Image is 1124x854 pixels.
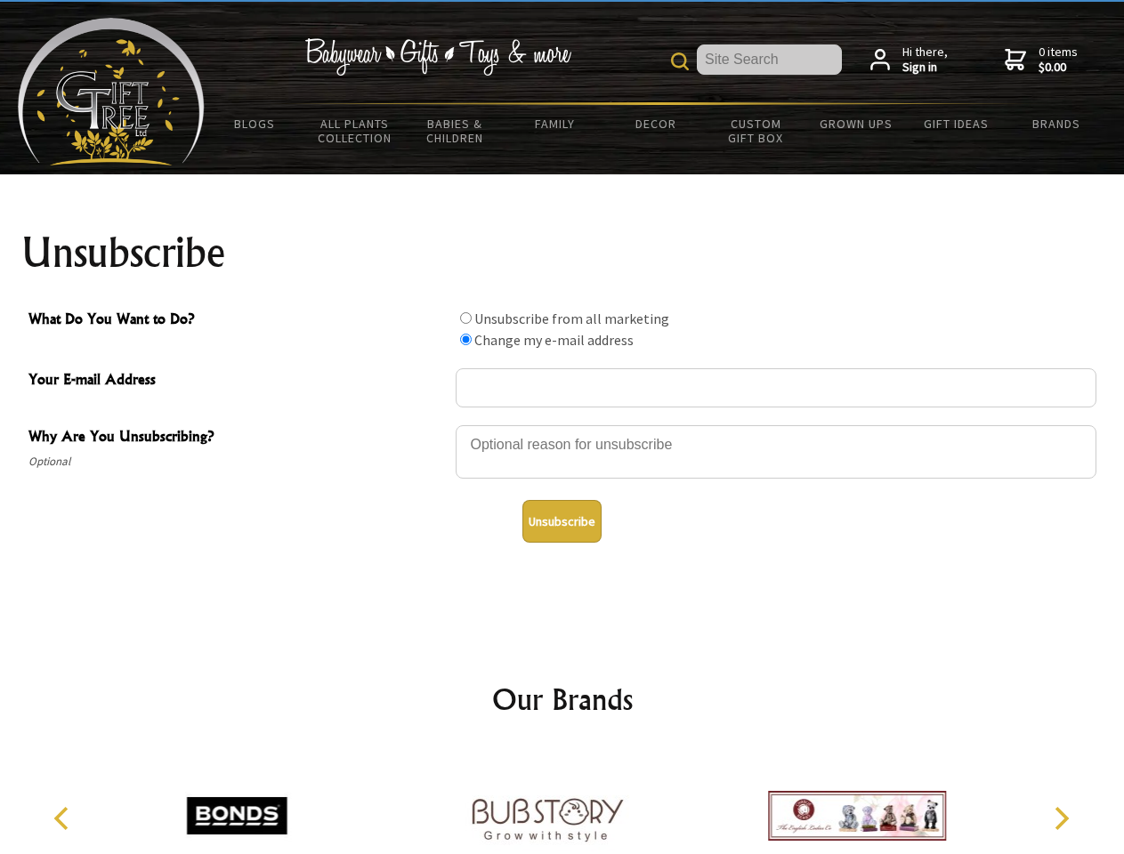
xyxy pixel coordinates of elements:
img: Babyware - Gifts - Toys and more... [18,18,205,165]
span: Your E-mail Address [28,368,447,394]
span: 0 items [1039,44,1078,76]
span: Hi there, [902,44,948,76]
label: Unsubscribe from all marketing [474,310,669,327]
a: Babies & Children [405,105,505,157]
strong: Sign in [902,60,948,76]
input: Site Search [697,44,842,75]
button: Next [1041,799,1080,838]
button: Unsubscribe [522,500,602,543]
a: 0 items$0.00 [1005,44,1078,76]
a: Gift Ideas [906,105,1007,142]
input: What Do You Want to Do? [460,312,472,324]
img: product search [671,52,689,70]
h1: Unsubscribe [21,231,1104,274]
strong: $0.00 [1039,60,1078,76]
a: Decor [605,105,706,142]
span: What Do You Want to Do? [28,308,447,334]
a: Grown Ups [805,105,906,142]
span: Optional [28,451,447,472]
a: Custom Gift Box [706,105,806,157]
a: BLOGS [205,105,305,142]
label: Change my e-mail address [474,331,634,349]
input: What Do You Want to Do? [460,334,472,345]
h2: Our Brands [36,678,1089,721]
a: Family [505,105,606,142]
textarea: Why Are You Unsubscribing? [456,425,1096,479]
button: Previous [44,799,84,838]
img: Babywear - Gifts - Toys & more [304,38,571,76]
a: Brands [1007,105,1107,142]
span: Why Are You Unsubscribing? [28,425,447,451]
input: Your E-mail Address [456,368,1096,407]
a: Hi there,Sign in [870,44,948,76]
a: All Plants Collection [305,105,406,157]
